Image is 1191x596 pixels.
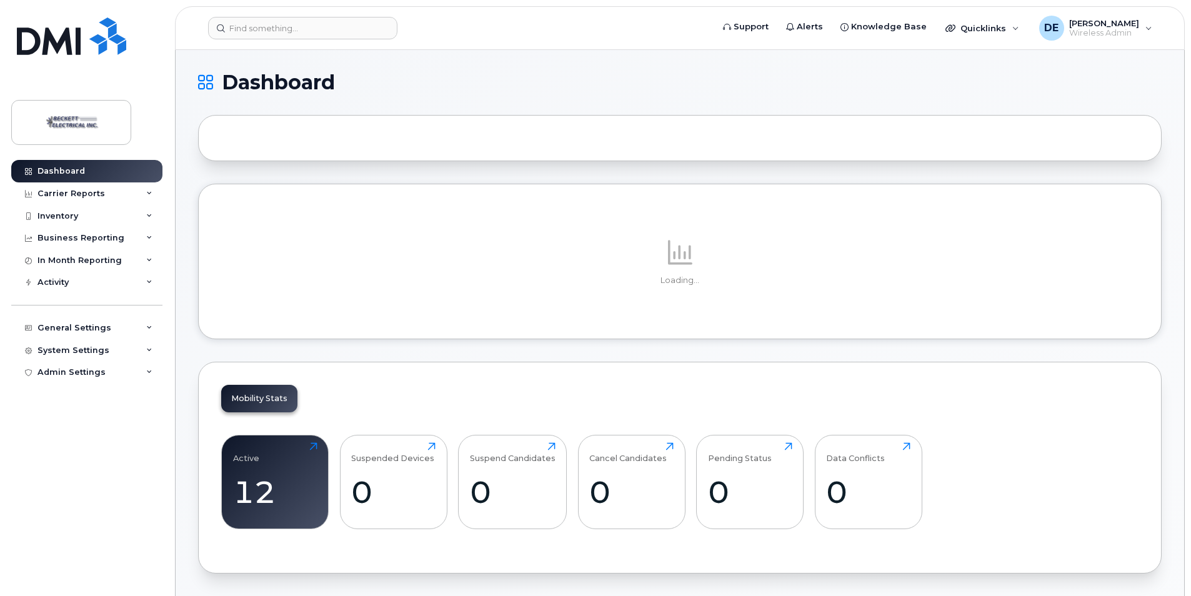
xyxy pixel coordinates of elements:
div: 0 [589,474,674,510]
div: Suspend Candidates [470,442,556,463]
span: Dashboard [222,73,335,92]
a: Pending Status0 [708,442,792,522]
div: Active [233,442,259,463]
div: Suspended Devices [351,442,434,463]
p: Loading... [221,275,1139,286]
div: 0 [826,474,910,510]
a: Cancel Candidates0 [589,442,674,522]
a: Active12 [233,442,317,522]
a: Data Conflicts0 [826,442,910,522]
div: 12 [233,474,317,510]
div: 0 [351,474,436,510]
div: 0 [470,474,556,510]
div: Pending Status [708,442,772,463]
div: Data Conflicts [826,442,885,463]
div: 0 [708,474,792,510]
div: Cancel Candidates [589,442,667,463]
a: Suspend Candidates0 [470,442,556,522]
a: Suspended Devices0 [351,442,436,522]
